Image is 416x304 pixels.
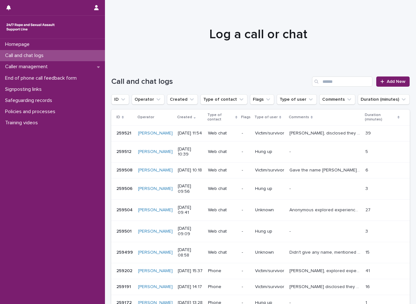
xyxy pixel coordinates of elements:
a: [PERSON_NAME] [138,268,173,274]
button: Created [167,94,198,105]
p: 259499 [116,249,134,255]
p: Unknown [255,207,284,213]
button: Comments [319,94,355,105]
p: 3 [365,185,369,192]
p: [DATE] 11:54 [178,131,203,136]
button: ID [111,94,129,105]
tr: 259512259512 [PERSON_NAME] [DATE] 10:39Web chat-Hung up-- 55 [111,141,410,163]
tr: 259499259499 [PERSON_NAME] [DATE] 08:58Web chat-UnknownDidn't give any name, mentioned that he ne... [111,242,410,263]
p: Web chat [208,229,237,234]
button: Type of user [277,94,317,105]
p: - [289,185,292,192]
p: 259512 [116,148,133,155]
tr: 259508259508 [PERSON_NAME] [DATE] 10:18Web chat-Victim/survivorGave the name [PERSON_NAME], menti... [111,163,410,178]
p: Phone [208,284,237,290]
p: Type of user [254,114,278,121]
p: 6 [365,166,370,173]
p: [DATE] 15:37 [178,268,203,274]
p: Web chat [208,207,237,213]
p: Training videos [3,120,43,126]
p: Duration (minutes) [365,112,396,123]
p: Operator [137,114,154,121]
button: Flags [250,94,274,105]
a: [PERSON_NAME] [138,284,173,290]
a: [PERSON_NAME] [138,131,173,136]
p: Hung up [255,149,284,155]
p: 3 [365,228,369,234]
p: Call and chat logs [3,53,49,59]
p: Unknown [255,250,284,255]
p: 15 [365,249,371,255]
p: 39 [365,129,372,136]
tr: 259506259506 [PERSON_NAME] [DATE] 09:56Web chat-Hung up-- 33 [111,178,410,199]
a: [PERSON_NAME] [138,168,173,173]
p: [DATE] 08:58 [178,247,203,258]
p: - [242,149,250,155]
p: 259501 [116,228,133,234]
p: Hung up [255,229,284,234]
p: Safeguarding records [3,98,57,104]
p: Michael disclosed they experienced CSA by stepfather, they explored feelings around the impact of... [289,283,362,290]
p: Didn't give any name, mentioned that he needed help, shared other things like 'good girl' that ma... [289,249,362,255]
p: Victim/survivor [255,168,284,173]
a: [PERSON_NAME] [138,207,173,213]
span: Add New [387,79,406,84]
button: Duration (minutes) [358,94,410,105]
p: Web chat [208,131,237,136]
p: - [289,148,292,155]
p: Policies and processes [3,109,60,115]
p: Created [177,114,192,121]
p: Victim/survivor [255,131,284,136]
p: Web chat [208,149,237,155]
p: [DATE] 14:17 [178,284,203,290]
p: 41 [365,267,371,274]
h1: Call and chat logs [111,77,309,86]
p: 16 [365,283,371,290]
p: ID [116,114,120,121]
p: [DATE] 09:09 [178,226,203,237]
p: - [242,131,250,136]
button: Type of contact [200,94,247,105]
p: - [289,228,292,234]
p: [DATE] 09:56 [178,184,203,194]
p: Signposting links [3,86,47,92]
p: 5 [365,148,369,155]
p: 27 [365,206,372,213]
p: Homepage [3,41,35,47]
p: [DATE] 10:39 [178,147,203,157]
p: 259508 [116,166,134,173]
a: [PERSON_NAME] [138,186,173,192]
p: Type of contact [207,112,234,123]
tr: 259501259501 [PERSON_NAME] [DATE] 09:09Web chat-Hung up-- 33 [111,221,410,242]
p: - [242,229,250,234]
tr: 259521259521 [PERSON_NAME] [DATE] 11:54Web chat-Victim/survivor[PERSON_NAME], disclosed they expe... [111,125,410,141]
p: - [242,207,250,213]
tr: 259202259202 [PERSON_NAME] [DATE] 15:37Phone-Victim/survivor[PERSON_NAME], explored experience of... [111,263,410,279]
p: - [242,168,250,173]
p: - [242,250,250,255]
p: Victim/survivor [255,284,284,290]
p: Gave the name Nadine, mentioned her partner sent her naked picture to his friend, gave the msg fr... [289,166,362,173]
p: 259202 [116,267,134,274]
p: James, disclosed they experienced S.V when they were 10, Visitor explored feelings around the imp... [289,129,362,136]
p: Flags [241,114,251,121]
p: - [242,186,250,192]
p: 259521 [116,129,133,136]
p: 259504 [116,206,134,213]
tr: 259504259504 [PERSON_NAME] [DATE] 09:41Web chat-UnknownAnonymous explored experience of S.V they ... [111,199,410,221]
img: rhQMoQhaT3yELyF149Cw [5,21,56,33]
a: [PERSON_NAME] [138,250,173,255]
p: Comments [289,114,309,121]
p: Web chat [208,186,237,192]
p: Web chat [208,168,237,173]
tr: 259191259191 [PERSON_NAME] [DATE] 14:17Phone-Victim/survivor[PERSON_NAME] disclosed they experien... [111,279,410,295]
p: Phone [208,268,237,274]
p: [DATE] 10:18 [178,168,203,173]
p: Web chat [208,250,237,255]
a: [PERSON_NAME] [138,149,173,155]
p: [DATE] 09:41 [178,205,203,216]
p: - [242,284,250,290]
p: End of phone call feedback form [3,75,82,81]
input: Search [312,76,372,87]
